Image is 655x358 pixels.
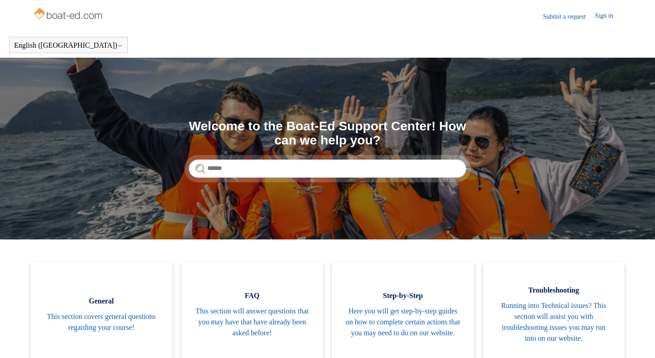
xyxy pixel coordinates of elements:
span: Here you will get step-by-step guides on how to complete certain actions that you may need to do ... [346,306,460,338]
span: FAQ [195,290,310,301]
h1: Welcome to the Boat-Ed Support Center! How can we help you? [189,119,466,148]
span: Step-by-Step [346,290,460,301]
img: Boat-Ed Help Center home page [33,5,105,24]
span: This section covers general questions regarding your course! [44,311,159,333]
div: Live chat [625,328,648,351]
input: Search [189,159,466,178]
span: This section will answer questions that you may have that have already been asked before! [195,306,310,338]
span: General [44,296,159,307]
span: Troubleshooting [497,285,611,296]
span: Running into Technical issues? This section will assist you with troubleshooting issues you may r... [497,300,611,344]
a: Sign in [595,11,622,22]
a: Submit a request [543,12,595,21]
button: English ([GEOGRAPHIC_DATA]) [14,41,123,50]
